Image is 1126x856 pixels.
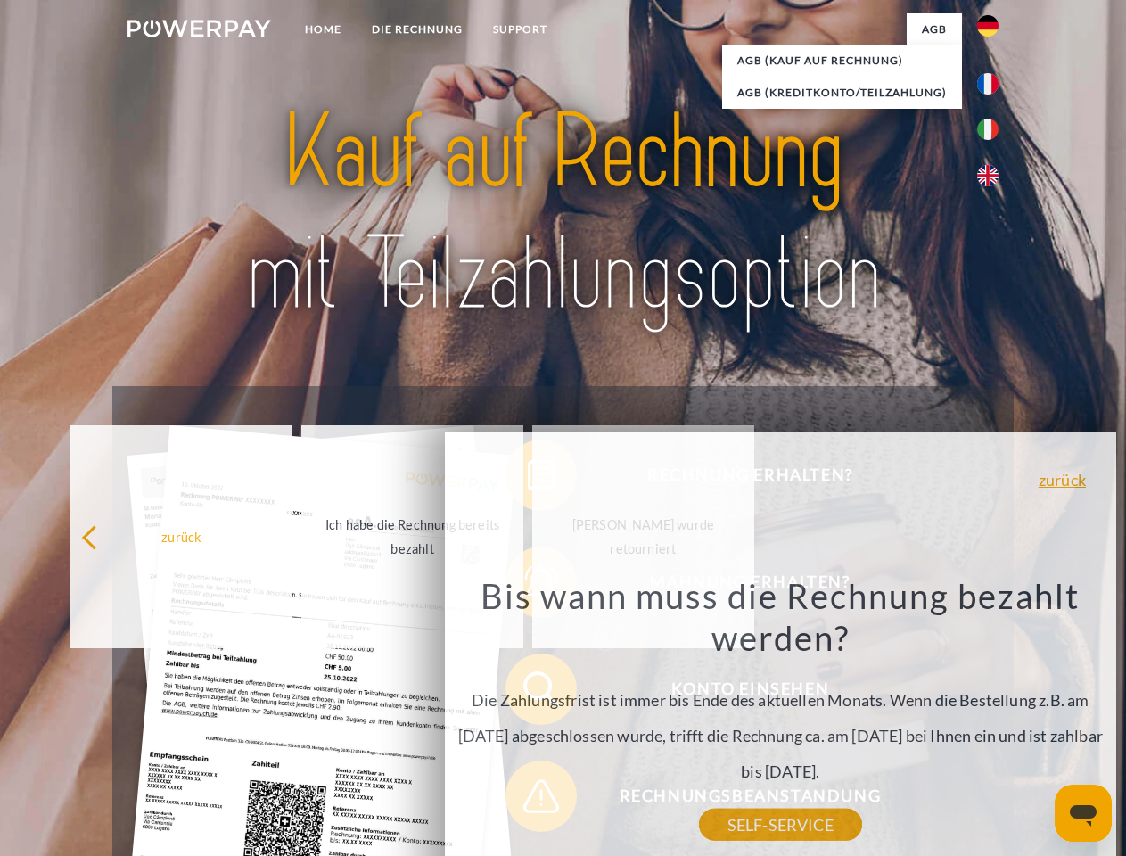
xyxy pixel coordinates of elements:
[1055,785,1112,842] iframe: Schaltfläche zum Öffnen des Messaging-Fensters
[312,513,513,561] div: Ich habe die Rechnung bereits bezahlt
[907,13,962,45] a: agb
[127,20,271,37] img: logo-powerpay-white.svg
[81,524,282,548] div: zurück
[977,15,999,37] img: de
[455,574,1105,660] h3: Bis wann muss die Rechnung bezahlt werden?
[455,574,1105,825] div: Die Zahlungsfrist ist immer bis Ende des aktuellen Monats. Wenn die Bestellung z.B. am [DATE] abg...
[357,13,478,45] a: DIE RECHNUNG
[977,165,999,186] img: en
[977,73,999,95] img: fr
[170,86,956,342] img: title-powerpay_de.svg
[290,13,357,45] a: Home
[722,77,962,109] a: AGB (Kreditkonto/Teilzahlung)
[478,13,563,45] a: SUPPORT
[722,45,962,77] a: AGB (Kauf auf Rechnung)
[1039,472,1086,488] a: zurück
[699,809,862,841] a: SELF-SERVICE
[977,119,999,140] img: it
